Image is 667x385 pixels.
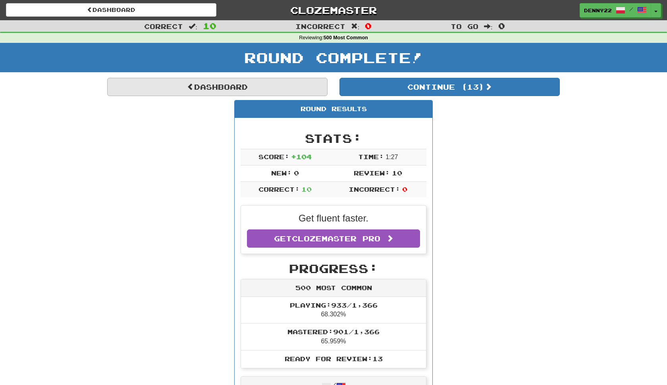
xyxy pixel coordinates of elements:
[351,23,360,30] span: :
[247,229,420,248] a: GetClozemaster Pro
[189,23,197,30] span: :
[241,262,426,275] h2: Progress:
[580,3,651,17] a: Denny22 /
[349,185,400,193] span: Incorrect:
[294,169,299,177] span: 0
[285,355,383,362] span: Ready for Review: 13
[144,22,183,30] span: Correct
[228,3,439,17] a: Clozemaster
[291,153,312,160] span: + 104
[258,185,300,193] span: Correct:
[107,78,328,96] a: Dashboard
[235,100,432,118] div: Round Results
[386,154,398,160] span: 1 : 27
[290,301,378,309] span: Playing: 933 / 1,366
[324,35,368,40] strong: 500 Most Common
[292,234,380,243] span: Clozemaster Pro
[365,21,372,31] span: 0
[584,7,612,14] span: Denny22
[241,297,426,324] li: 68.302%
[358,153,384,160] span: Time:
[247,212,420,225] p: Get fluent faster.
[392,169,402,177] span: 10
[451,22,478,30] span: To go
[295,22,345,30] span: Incorrect
[241,279,426,297] div: 500 Most Common
[354,169,390,177] span: Review:
[498,21,505,31] span: 0
[258,153,289,160] span: Score:
[6,3,216,17] a: Dashboard
[241,132,426,145] h2: Stats:
[203,21,216,31] span: 10
[629,6,633,12] span: /
[339,78,560,96] button: Continue (13)
[3,50,664,65] h1: Round Complete!
[402,185,407,193] span: 0
[271,169,292,177] span: New:
[484,23,493,30] span: :
[241,323,426,350] li: 65.959%
[301,185,312,193] span: 10
[287,328,380,335] span: Mastered: 901 / 1,366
